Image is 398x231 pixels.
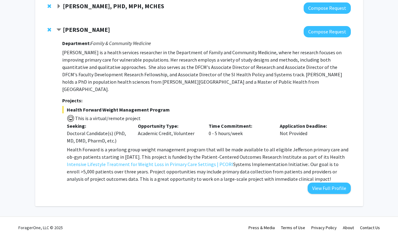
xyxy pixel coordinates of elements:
[67,146,351,183] p: Health Forward is a yearlong group weight management program that will be made available to all e...
[67,161,233,168] a: Intensive Lifestyle Treatment for Weight Loss in Primary Care Settings | PCORI
[280,122,342,130] p: Application Deadline:
[138,122,200,130] p: Opportunity Type:
[360,225,380,230] a: Contact Us
[133,122,204,144] div: Academic Credit, Volunteer
[275,122,346,144] div: Not Provided
[281,225,305,230] a: Terms of Use
[56,28,61,32] span: Contract Amy Cunningham Bookmark
[343,225,354,230] a: About
[62,106,351,113] span: Health Forward Weight Management Program
[62,49,351,93] p: [PERSON_NAME] is a health services researcher in the Department of Family and Community Medicine,...
[304,26,351,37] button: Compose Request to Amy Cunningham
[308,183,351,194] button: View Full Profile
[91,40,151,46] i: Family & Community Medicine
[204,122,275,144] div: 0 - 5 hours/week
[67,130,129,144] div: Doctoral Candidate(s) (PhD, MD, DMD, PharmD, etc.)
[56,4,61,9] span: Expand Rickie Brawer, PHD, MPH, MCHES Bookmark
[47,4,51,9] span: Remove Rickie Brawer, PHD, MPH, MCHES from bookmarks
[248,225,275,230] a: Press & Media
[74,115,141,121] span: This is a virtual/remote project
[63,26,110,33] strong: [PERSON_NAME]
[62,40,91,46] strong: Department:
[311,225,337,230] a: Privacy Policy
[5,203,26,226] iframe: Chat
[47,27,51,32] span: Remove Amy Cunningham from bookmarks
[304,2,351,14] button: Compose Request to Rickie Brawer, PHD, MPH, MCHES
[63,2,164,10] strong: [PERSON_NAME], PHD, MPH, MCHES
[67,122,129,130] p: Seeking:
[209,122,271,130] p: Time Commitment:
[62,97,82,104] strong: Projects:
